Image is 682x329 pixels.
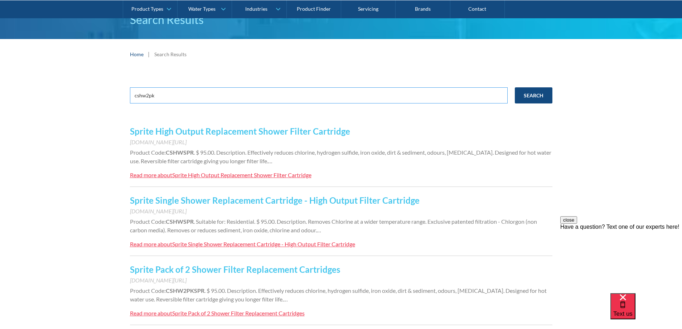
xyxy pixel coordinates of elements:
[130,50,144,58] a: Home
[166,149,194,156] strong: CSHWSPR
[130,149,166,156] span: Product Code:
[130,126,350,136] a: Sprite High Output Replacement Shower Filter Cartridge
[130,195,420,205] a: Sprite Single Shower Replacement Cartridge - High Output Filter Cartridge
[188,6,216,12] div: Water Types
[130,149,551,164] span: . $ 95.00. Description. Effectively reduces chlorine, hydrogen sulfide, iron oxide, dirt & sedime...
[130,287,166,294] span: Product Code:
[172,310,305,316] div: Sprite Pack of 2 Shower Filter Replacement Cartridges
[130,276,552,285] div: [DOMAIN_NAME][URL]
[317,227,321,233] span: …
[166,287,204,294] strong: CSHW2PKSPR
[130,138,552,146] div: [DOMAIN_NAME][URL]
[245,6,267,12] div: Industries
[154,50,187,58] div: Search Results
[130,310,172,316] div: Read more about
[130,218,166,225] span: Product Code:
[130,171,172,178] div: Read more about
[610,293,682,329] iframe: podium webchat widget bubble
[268,158,272,164] span: …
[130,264,340,275] a: Sprite Pack of 2 Shower Filter Replacement Cartridges
[284,296,288,303] span: …
[130,309,305,318] a: Read more aboutSprite Pack of 2 Shower Filter Replacement Cartridges
[130,207,552,216] div: [DOMAIN_NAME][URL]
[130,240,355,248] a: Read more aboutSprite Single Shower Replacement Cartridge - High Output Filter Cartridge
[130,87,508,103] input: e.g. chilled water cooler
[130,241,172,247] div: Read more about
[131,6,163,12] div: Product Types
[515,87,552,103] input: Search
[560,216,682,302] iframe: podium webchat widget prompt
[130,218,537,233] span: . Suitable for: Residential. $ 95.00. Description. Removes Chlorine at a wider temperature range....
[147,50,151,58] div: |
[130,287,547,303] span: . $ 95.00. Description. Effectively reduces chlorine, hydrogen sulfide, iron oxide, dirt & sedime...
[130,11,552,28] h1: Search Results
[166,218,194,225] strong: CSHWSPR
[130,171,311,179] a: Read more aboutSprite High Output Replacement Shower Filter Cartridge
[172,171,311,178] div: Sprite High Output Replacement Shower Filter Cartridge
[172,241,355,247] div: Sprite Single Shower Replacement Cartridge - High Output Filter Cartridge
